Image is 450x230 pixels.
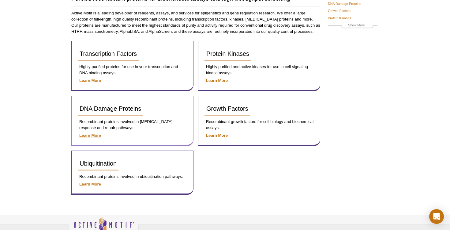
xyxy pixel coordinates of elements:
span: Growth Factors [206,105,248,112]
a: Show More [328,22,377,29]
a: Learn More [79,182,101,186]
a: Growth Factors [204,102,250,116]
a: Growth Factors [328,8,351,13]
div: Open Intercom Messenger [429,209,444,224]
a: Learn More [79,133,101,138]
a: Learn More [206,133,228,138]
p: Highly purified and active kinases for use in cell signaling kinase assays. [204,64,314,76]
a: Learn More [206,78,228,83]
p: Recombinant growth factors for cell biology and biochemical assays. [204,119,314,131]
p: Recombinant proteins involved in [MEDICAL_DATA] response and repair pathways. [78,119,187,131]
span: Protein Kinases [206,50,249,57]
a: DNA Damage Proteins [78,102,143,116]
a: Transcription Factors [78,47,139,61]
p: Active Motif is a leading developer of reagents, assays, and services for epigenetics and gene re... [71,10,321,35]
span: DNA Damage Proteins [80,105,141,112]
span: Transcription Factors [80,50,137,57]
a: Learn More [79,78,101,83]
a: Ubiquitination [78,157,118,171]
span: Ubiquitination [80,160,117,167]
a: Protein Kinases [328,15,351,21]
p: Highly purified proteins for use in your transcription and DNA binding assays. [78,64,187,76]
a: Protein Kinases [204,47,251,61]
p: Recombinant proteins involved in ubiquitination pathways. [78,174,187,180]
a: DNA Damage Proteins [328,1,361,6]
